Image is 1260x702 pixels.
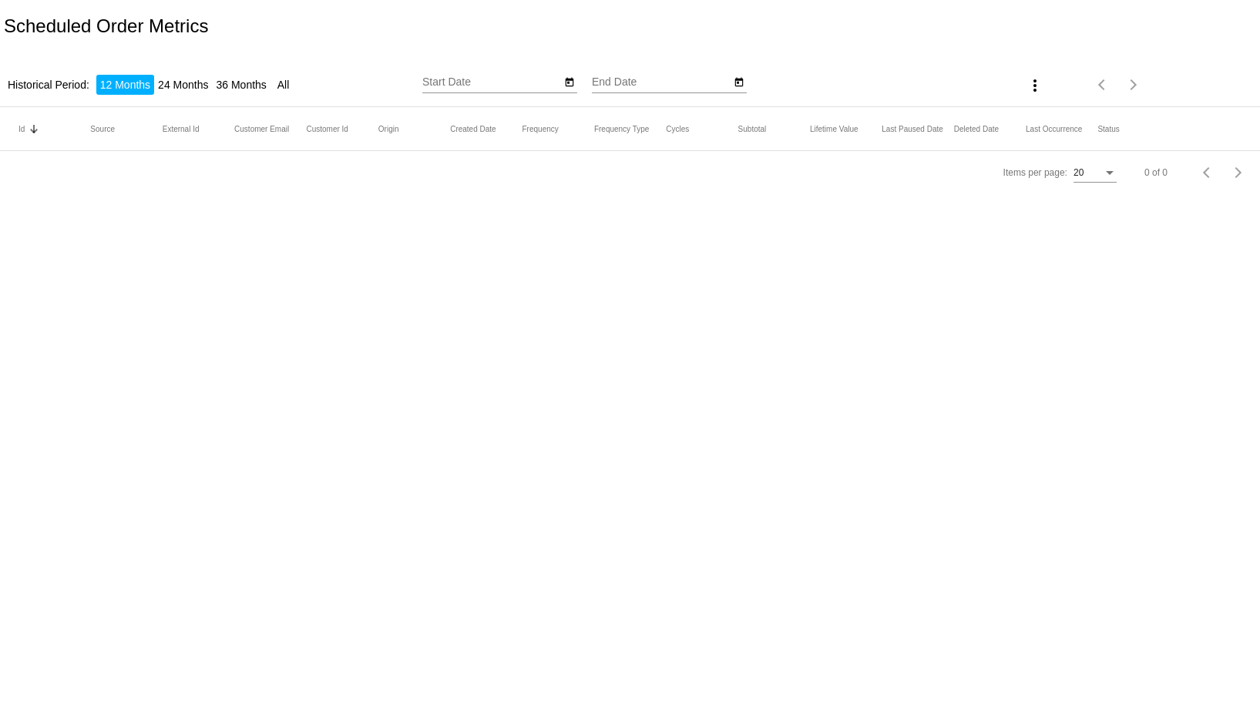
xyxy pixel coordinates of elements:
mat-header-cell: Deleted Date [954,125,1026,133]
button: Change sorting for LifetimeValue [810,124,858,133]
mat-select: Items per page: [1074,168,1117,179]
input: Start Date [422,76,561,89]
button: Change sorting for CreatedUtc [450,124,496,133]
li: 24 Months [154,75,212,95]
button: Change sorting for Status [1097,124,1119,133]
button: Change sorting for OriginalExternalId [163,124,200,133]
mat-header-cell: Customer Id [306,125,378,133]
li: Historical Period: [4,75,93,95]
button: Open calendar [731,73,747,89]
button: Change sorting for Cycles [666,124,689,133]
input: End Date [592,76,731,89]
button: Open calendar [561,73,577,89]
li: All [274,75,294,95]
button: Previous page [1087,69,1118,100]
h2: Scheduled Order Metrics [4,15,208,37]
mat-header-cell: Last Paused Date [882,125,953,133]
mat-header-cell: Customer Email [234,125,306,133]
button: Change sorting for FrequencyType [594,124,650,133]
span: 20 [1074,167,1084,178]
mat-header-cell: Source [90,125,162,133]
button: Change sorting for Subtotal [738,124,767,133]
button: Previous page [1192,157,1223,188]
li: 12 Months [96,75,154,95]
li: 36 Months [212,75,270,95]
mat-icon: more_vert [1026,76,1044,95]
div: Items per page: [1003,167,1067,178]
mat-header-cell: Origin [378,125,450,133]
button: Next page [1223,157,1254,188]
button: Change sorting for Frequency [522,124,559,133]
button: Change sorting for LastOccurrenceUtc [1026,124,1082,133]
button: Change sorting for Id [18,124,25,133]
div: 0 of 0 [1144,167,1168,178]
button: Next page [1118,69,1149,100]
